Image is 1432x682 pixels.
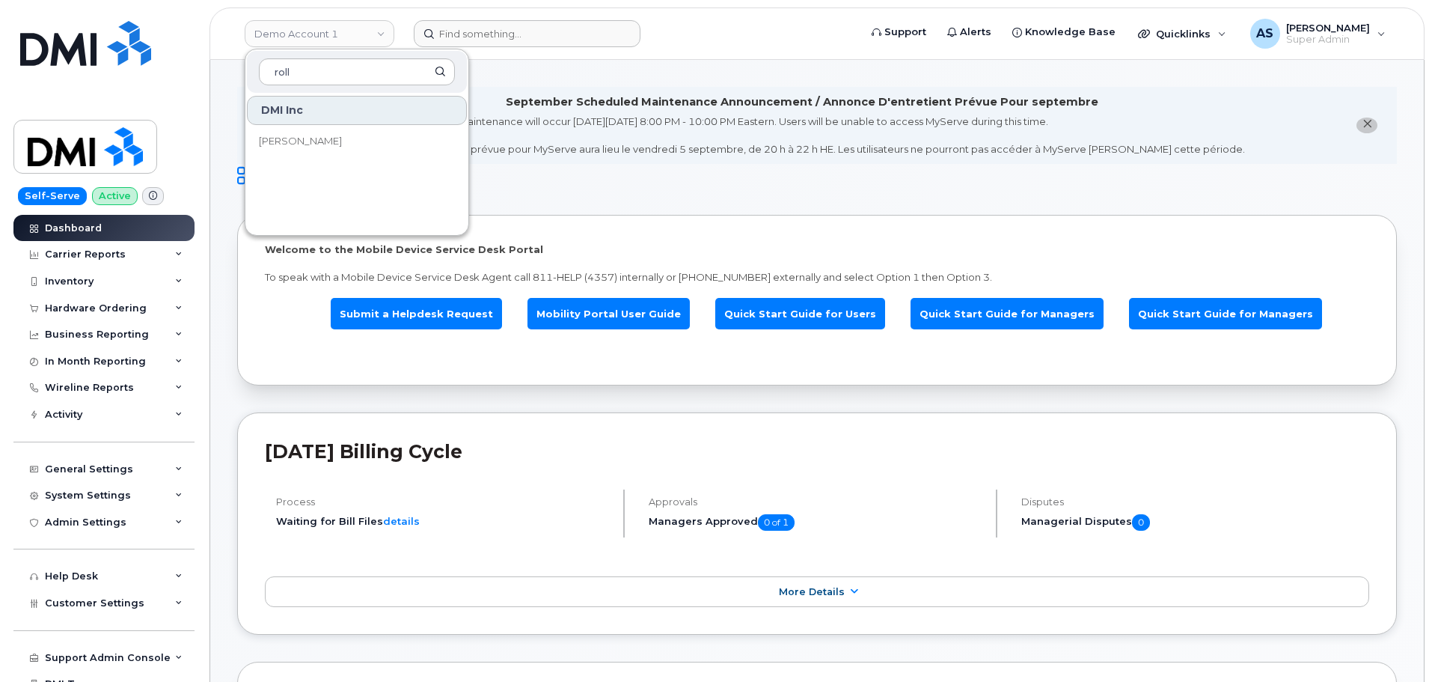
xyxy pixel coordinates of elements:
div: MyServe scheduled maintenance will occur [DATE][DATE] 8:00 PM - 10:00 PM Eastern. Users will be u... [358,115,1245,156]
h5: Managerial Disputes [1021,514,1369,531]
a: Submit a Helpdesk Request [331,298,502,330]
a: details [383,515,420,527]
li: Waiting for Bill Files [276,514,611,529]
span: 0 of 1 [758,514,795,531]
div: DMI Inc [247,96,467,125]
div: September Scheduled Maintenance Announcement / Annonce D'entretient Prévue Pour septembre [506,94,1098,110]
a: Quick Start Guide for Users [715,298,885,330]
a: Quick Start Guide for Managers [1129,298,1322,330]
p: Welcome to the Mobile Device Service Desk Portal [265,243,1369,257]
a: Quick Start Guide for Managers [911,298,1104,330]
h4: Process [276,496,611,508]
button: close notification [1356,118,1377,133]
input: Search [259,58,455,85]
span: 0 [1132,514,1150,531]
span: [PERSON_NAME] [259,134,342,149]
h4: Approvals [649,496,983,508]
span: More Details [779,586,845,597]
p: To speak with a Mobile Device Service Desk Agent call 811-HELP (4357) internally or [PHONE_NUMBER... [265,270,1369,284]
h4: Disputes [1021,496,1369,508]
a: Mobility Portal User Guide [527,298,690,330]
a: [PERSON_NAME] [247,127,467,156]
h5: Managers Approved [649,514,983,531]
h2: [DATE] Billing Cycle [265,440,1369,463]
